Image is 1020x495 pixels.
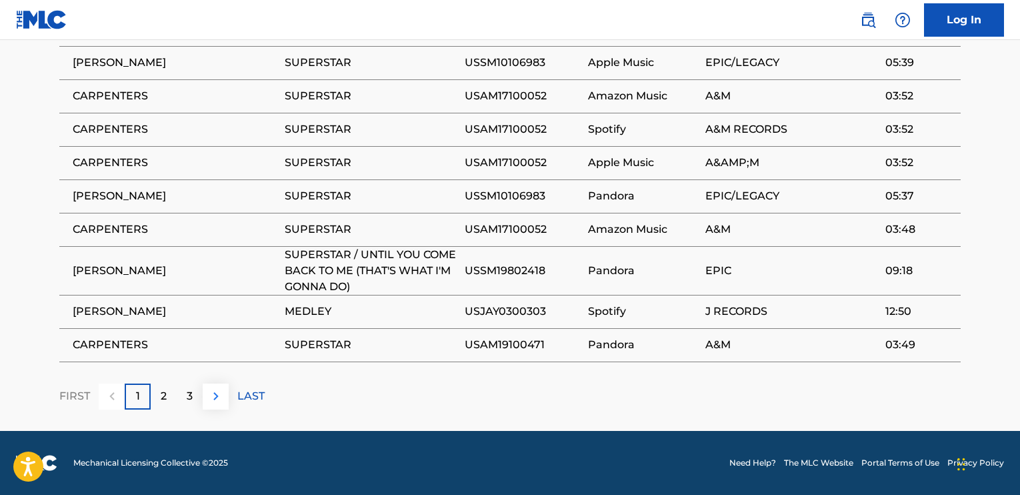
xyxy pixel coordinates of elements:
[729,457,776,469] a: Need Help?
[705,55,879,71] span: EPIC/LEGACY
[885,121,954,137] span: 03:52
[588,121,698,137] span: Spotify
[465,304,581,320] span: USJAY0300303
[588,155,698,171] span: Apple Music
[285,221,458,237] span: SUPERSTAR
[885,304,954,320] span: 12:50
[885,337,954,353] span: 03:49
[59,388,90,404] p: FIRST
[136,388,140,404] p: 1
[957,444,965,484] div: Drag
[73,55,278,71] span: [PERSON_NAME]
[73,263,278,279] span: [PERSON_NAME]
[705,121,879,137] span: A&M RECORDS
[465,188,581,204] span: USSM10106983
[465,88,581,104] span: USAM17100052
[161,388,167,404] p: 2
[885,221,954,237] span: 03:48
[588,88,698,104] span: Amazon Music
[285,121,458,137] span: SUPERSTAR
[588,188,698,204] span: Pandora
[73,457,228,469] span: Mechanical Licensing Collective © 2025
[73,304,278,320] span: [PERSON_NAME]
[588,337,698,353] span: Pandora
[705,88,879,104] span: A&M
[465,337,581,353] span: USAM19100471
[73,221,278,237] span: CARPENTERS
[860,12,876,28] img: search
[889,7,916,33] div: Help
[465,221,581,237] span: USAM17100052
[465,121,581,137] span: USAM17100052
[285,88,458,104] span: SUPERSTAR
[588,55,698,71] span: Apple Music
[73,88,278,104] span: CARPENTERS
[16,10,67,29] img: MLC Logo
[285,337,458,353] span: SUPERSTAR
[237,388,265,404] p: LAST
[73,155,278,171] span: CARPENTERS
[285,55,458,71] span: SUPERSTAR
[285,188,458,204] span: SUPERSTAR
[947,457,1004,469] a: Privacy Policy
[588,263,698,279] span: Pandora
[73,121,278,137] span: CARPENTERS
[73,337,278,353] span: CARPENTERS
[885,263,954,279] span: 09:18
[705,188,879,204] span: EPIC/LEGACY
[465,263,581,279] span: USSM19802418
[465,155,581,171] span: USAM17100052
[285,155,458,171] span: SUPERSTAR
[285,247,458,295] span: SUPERSTAR / UNTIL YOU COME BACK TO ME (THAT'S WHAT I'M GONNA DO)
[924,3,1004,37] a: Log In
[895,12,911,28] img: help
[705,155,879,171] span: A&AMP;M
[73,188,278,204] span: [PERSON_NAME]
[953,431,1020,495] iframe: Chat Widget
[705,337,879,353] span: A&M
[784,457,853,469] a: The MLC Website
[861,457,939,469] a: Portal Terms of Use
[588,221,698,237] span: Amazon Music
[705,221,879,237] span: A&M
[885,88,954,104] span: 03:52
[705,304,879,320] span: J RECORDS
[588,304,698,320] span: Spotify
[885,188,954,204] span: 05:37
[208,388,224,404] img: right
[885,55,954,71] span: 05:39
[465,55,581,71] span: USSM10106983
[285,304,458,320] span: MEDLEY
[16,455,57,471] img: logo
[885,155,954,171] span: 03:52
[187,388,193,404] p: 3
[855,7,881,33] a: Public Search
[705,263,879,279] span: EPIC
